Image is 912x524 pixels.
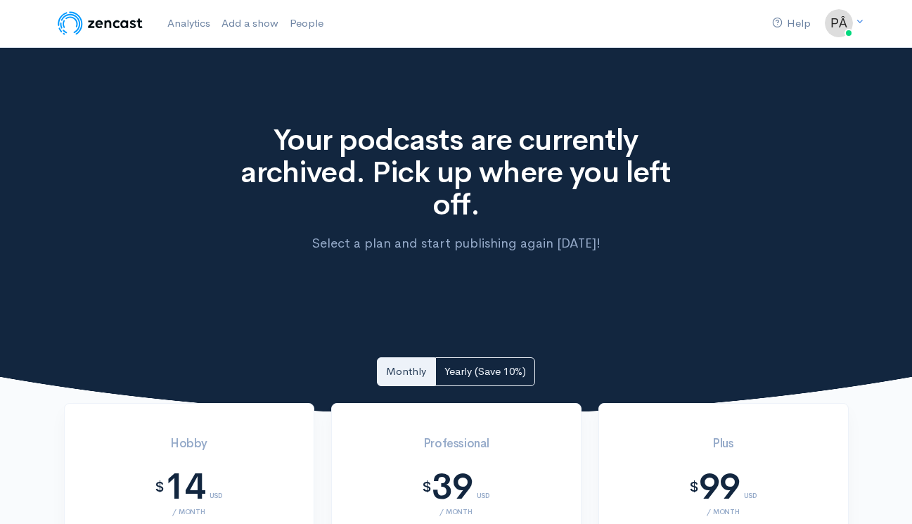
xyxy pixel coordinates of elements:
div: 14 [165,467,205,507]
a: Help [766,8,816,39]
div: / month [82,508,297,516]
a: People [284,8,329,39]
a: Monthly [377,357,435,386]
h3: Plus [616,437,831,451]
div: $ [155,480,165,495]
div: $ [422,480,432,495]
a: Analytics [162,8,216,39]
a: Add a show [216,8,284,39]
h3: Hobby [82,437,297,451]
img: ZenCast Logo [56,9,145,37]
div: USD [477,475,490,499]
div: 39 [432,467,473,507]
iframe: gist-messenger-bubble-iframe [864,476,898,510]
div: 99 [699,467,740,507]
img: ... [825,9,853,37]
h1: Your podcasts are currently archived. Pick up where you left off. [236,124,676,222]
div: / month [349,508,564,516]
div: / month [616,508,831,516]
div: USD [210,475,223,499]
div: USD [744,475,757,499]
a: Yearly (Save 10%) [435,357,535,386]
h3: Professional [349,437,564,451]
p: Select a plan and start publishing again [DATE]! [236,234,676,253]
div: $ [689,480,699,495]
